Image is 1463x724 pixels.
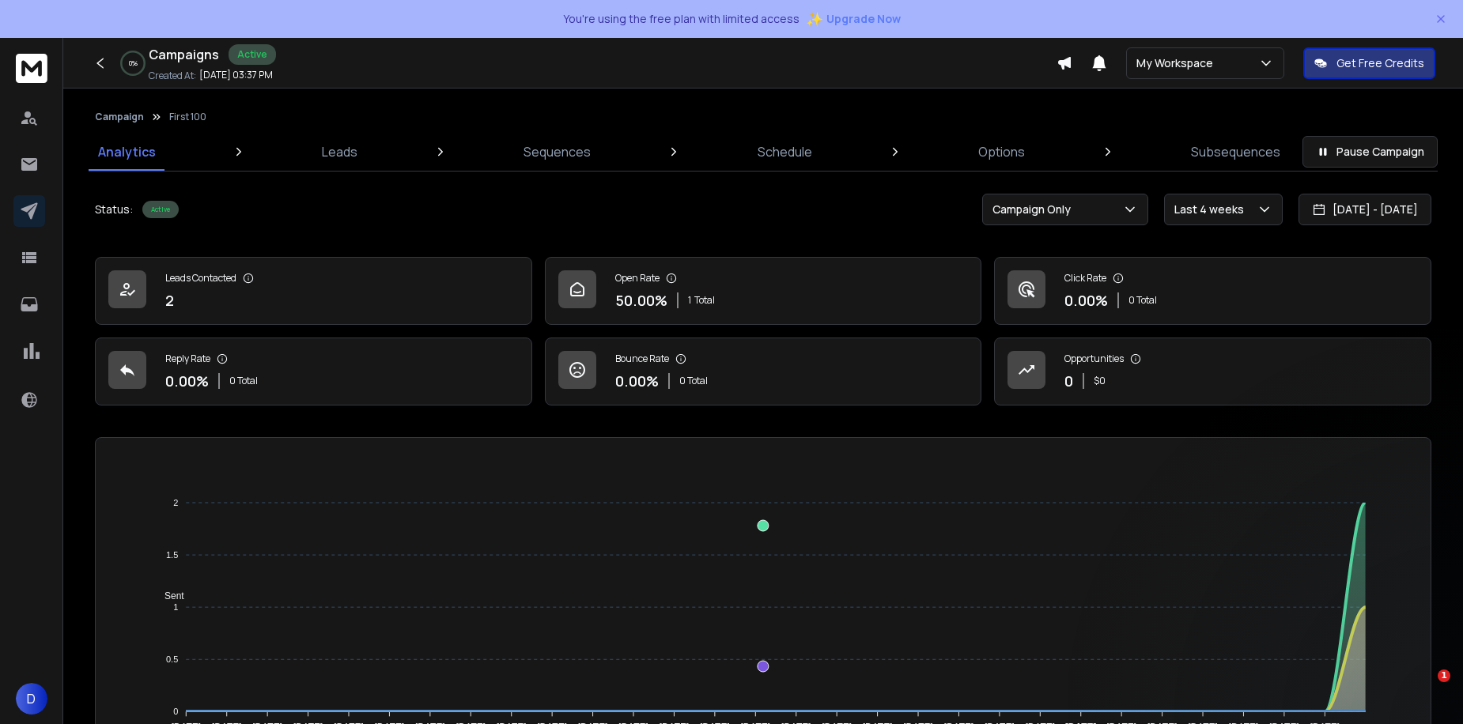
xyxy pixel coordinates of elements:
[1064,289,1108,311] p: 0.00 %
[16,683,47,715] button: D
[95,257,532,325] a: Leads Contacted2
[978,142,1025,161] p: Options
[545,257,982,325] a: Open Rate50.00%1Total
[199,69,273,81] p: [DATE] 03:37 PM
[166,654,178,664] tspan: 0.5
[806,3,901,35] button: ✨Upgrade Now
[173,602,178,612] tspan: 1
[514,133,600,171] a: Sequences
[524,142,591,161] p: Sequences
[229,44,276,65] div: Active
[758,142,812,161] p: Schedule
[563,11,800,27] p: You're using the free plan with limited access
[1299,194,1431,225] button: [DATE] - [DATE]
[1191,142,1280,161] p: Subsequences
[149,45,219,64] h1: Campaigns
[969,133,1034,171] a: Options
[1336,55,1424,71] p: Get Free Credits
[98,142,156,161] p: Analytics
[1064,370,1073,392] p: 0
[806,8,823,30] span: ✨
[165,272,236,285] p: Leads Contacted
[166,550,178,560] tspan: 1.5
[615,289,667,311] p: 50.00 %
[545,337,982,405] a: Bounce Rate0.00%0 Total
[165,353,210,365] p: Reply Rate
[95,202,133,217] p: Status:
[688,294,691,307] span: 1
[229,375,258,387] p: 0 Total
[129,58,138,68] p: 0 %
[1302,136,1438,168] button: Pause Campaign
[95,337,532,405] a: Reply Rate0.00%0 Total
[1064,272,1106,285] p: Click Rate
[1174,202,1250,217] p: Last 4 weeks
[1064,353,1124,365] p: Opportunities
[615,353,669,365] p: Bounce Rate
[173,707,178,716] tspan: 0
[165,370,209,392] p: 0.00 %
[142,201,179,218] div: Active
[1094,375,1106,387] p: $ 0
[992,202,1077,217] p: Campaign Only
[95,111,144,123] button: Campaign
[679,375,708,387] p: 0 Total
[89,133,165,171] a: Analytics
[994,257,1431,325] a: Click Rate0.00%0 Total
[149,70,196,82] p: Created At:
[165,289,174,311] p: 2
[748,133,822,171] a: Schedule
[1128,294,1157,307] p: 0 Total
[826,11,901,27] span: Upgrade Now
[312,133,367,171] a: Leads
[615,272,660,285] p: Open Rate
[615,370,659,392] p: 0.00 %
[1405,669,1443,707] iframe: Intercom live chat
[1181,133,1290,171] a: Subsequences
[169,111,206,123] p: First 100
[1303,47,1435,79] button: Get Free Credits
[153,590,184,601] span: Sent
[322,142,357,161] p: Leads
[994,337,1431,405] a: Opportunities0$0
[1438,669,1450,682] span: 1
[694,294,715,307] span: Total
[1136,55,1219,71] p: My Workspace
[173,498,178,507] tspan: 2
